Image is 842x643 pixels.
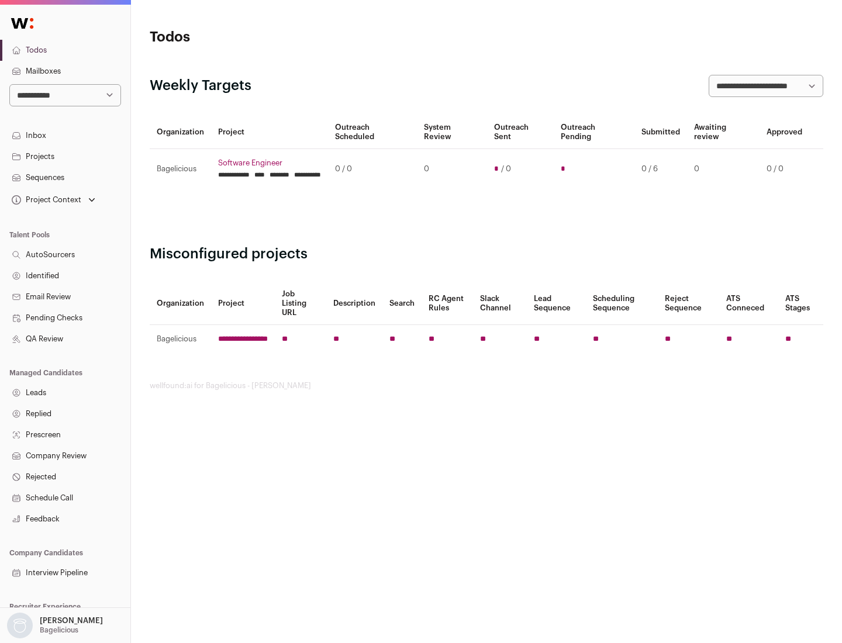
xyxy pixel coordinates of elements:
th: RC Agent Rules [422,282,472,325]
button: Open dropdown [9,192,98,208]
th: Project [211,116,328,149]
h1: Todos [150,28,374,47]
th: Description [326,282,382,325]
img: Wellfound [5,12,40,35]
th: Organization [150,116,211,149]
td: 0 / 6 [634,149,687,189]
td: 0 [417,149,486,189]
footer: wellfound:ai for Bagelicious - [PERSON_NAME] [150,381,823,390]
th: Outreach Pending [554,116,634,149]
h2: Misconfigured projects [150,245,823,264]
th: Scheduling Sequence [586,282,658,325]
th: Approved [760,116,809,149]
span: / 0 [501,164,511,174]
th: Outreach Sent [487,116,554,149]
h2: Weekly Targets [150,77,251,95]
th: ATS Conneced [719,282,778,325]
th: Lead Sequence [527,282,586,325]
th: System Review [417,116,486,149]
div: Project Context [9,195,81,205]
th: Outreach Scheduled [328,116,417,149]
th: Submitted [634,116,687,149]
th: Job Listing URL [275,282,326,325]
th: Search [382,282,422,325]
img: nopic.png [7,613,33,638]
td: Bagelicious [150,325,211,354]
th: ATS Stages [778,282,823,325]
p: [PERSON_NAME] [40,616,103,625]
td: 0 / 0 [328,149,417,189]
td: 0 / 0 [760,149,809,189]
td: 0 [687,149,760,189]
th: Project [211,282,275,325]
td: Bagelicious [150,149,211,189]
button: Open dropdown [5,613,105,638]
th: Organization [150,282,211,325]
th: Awaiting review [687,116,760,149]
th: Reject Sequence [658,282,720,325]
a: Software Engineer [218,158,321,168]
th: Slack Channel [473,282,527,325]
p: Bagelicious [40,625,78,635]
